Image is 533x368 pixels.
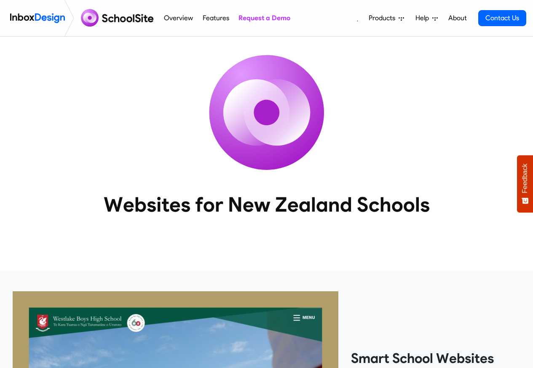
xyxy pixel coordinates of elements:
[351,350,520,367] heading: Smart School Websites
[412,10,441,27] a: Help
[162,10,196,27] a: Overview
[369,13,399,23] span: Products
[365,10,407,27] a: Products
[200,10,231,27] a: Features
[236,10,292,27] a: Request a Demo
[521,164,529,193] span: Feedback
[67,192,467,217] heading: Websites for New Zealand Schools
[517,155,533,212] button: Feedback - Show survey
[191,37,343,188] img: icon_schoolsite.svg
[478,10,526,26] a: Contact Us
[78,8,159,28] img: schoolsite logo
[415,13,432,23] span: Help
[446,10,469,27] a: About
